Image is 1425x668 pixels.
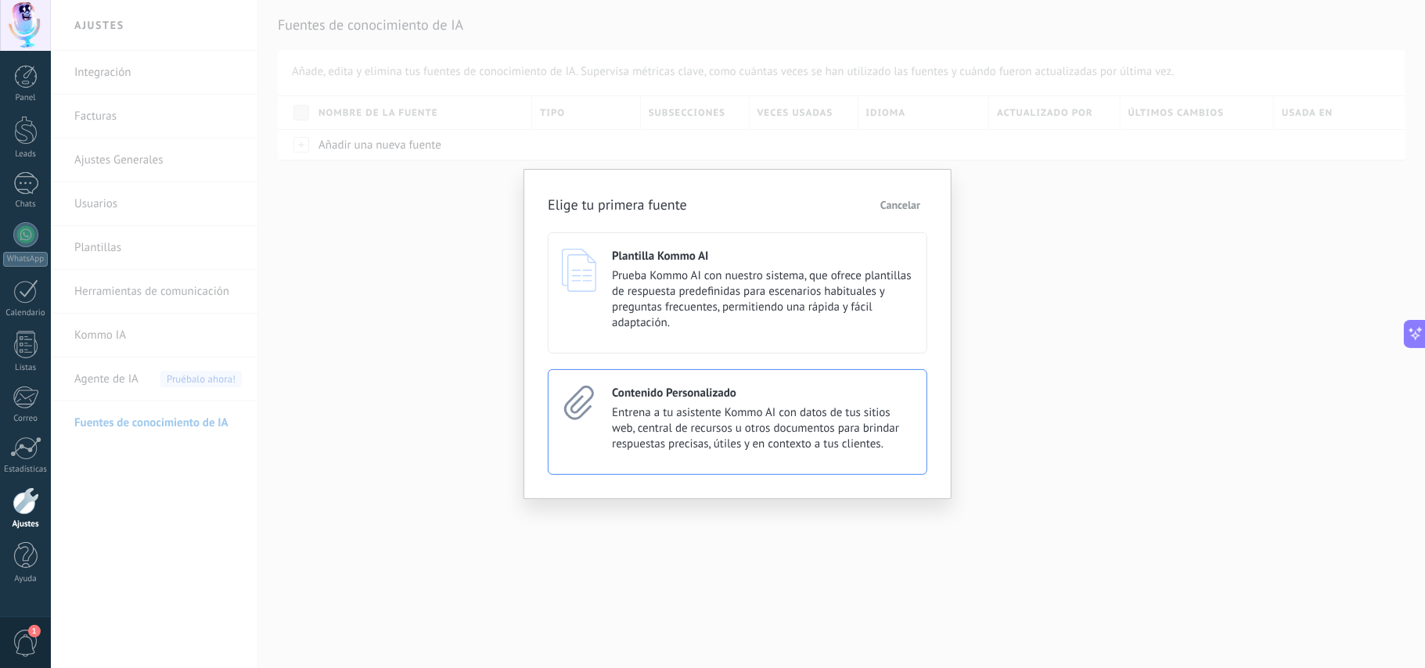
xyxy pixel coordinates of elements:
span: Cancelar [880,199,920,210]
div: Calendario [3,308,49,318]
div: WhatsApp [3,252,48,267]
div: Chats [3,199,49,210]
div: Ayuda [3,574,49,584]
h2: Elige tu primera fuente [548,195,687,214]
h4: Plantilla Kommo AI [612,249,708,264]
span: Entrena a tu asistente Kommo AI con datos de tus sitios web, central de recursos u otros document... [612,405,913,452]
span: 1 [28,625,41,637]
span: Prueba Kommo AI con nuestro sistema, que ofrece plantillas de respuesta predefinidas para escenar... [612,268,913,331]
h4: Contenido Personalizado [612,386,736,400]
div: Panel [3,93,49,103]
div: Ajustes [3,519,49,530]
div: Listas [3,363,49,373]
button: Cancelar [873,193,927,217]
div: Leads [3,149,49,160]
div: Estadísticas [3,465,49,475]
div: Correo [3,414,49,424]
